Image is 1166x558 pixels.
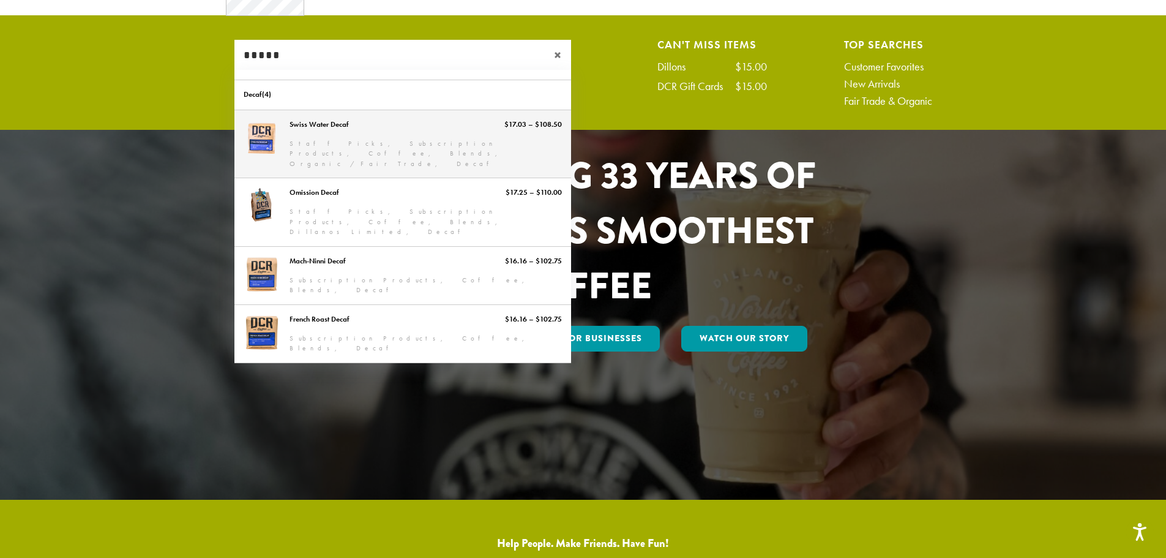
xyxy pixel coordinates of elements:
[844,96,932,107] a: Fair Trade & Organic
[844,61,932,72] a: Customer Favorites
[844,78,932,89] a: New Arrivals
[844,40,932,49] h4: Top Searches
[657,40,767,49] h4: Can't Miss Items
[657,81,735,92] div: DCR Gift Cards
[554,48,571,62] span: ×
[735,61,767,72] div: $15.00
[681,326,807,352] a: Watch Our Story
[657,61,698,72] div: Dillons
[497,535,669,551] a: Help People. Make Friends. Have Fun!
[506,326,660,352] a: Coffee For Businesses
[315,148,852,314] h1: CELEBRATING 33 YEARS OF THE WORLD’S SMOOTHEST COFFEE
[735,81,767,92] div: $15.00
